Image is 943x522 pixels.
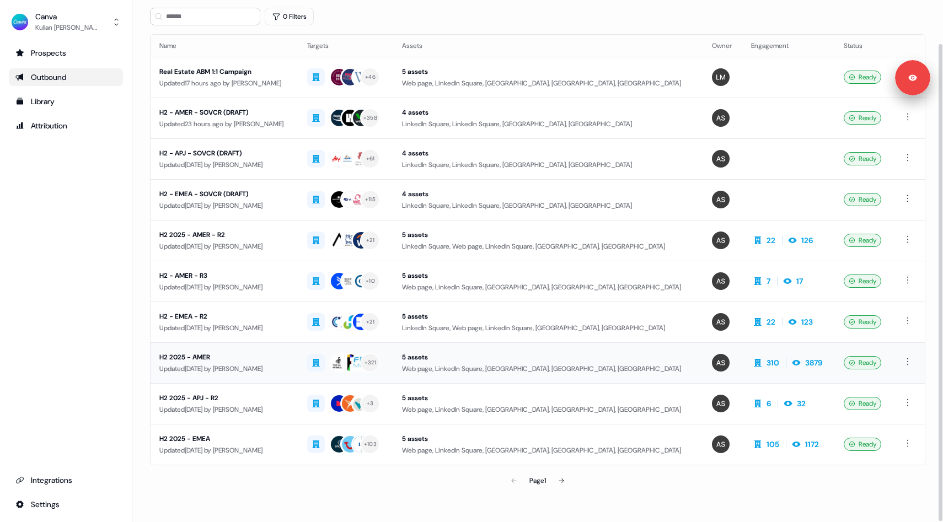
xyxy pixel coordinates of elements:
img: Lauren [712,68,730,86]
div: H2 2025 - APJ - R2 [159,392,290,403]
div: 5 assets [402,229,694,240]
div: + 358 [363,113,377,123]
div: Updated [DATE] by [PERSON_NAME] [159,363,290,374]
div: 4 assets [402,189,694,200]
a: Go to prospects [9,44,123,62]
a: Go to outbound experience [9,68,123,86]
div: + 3 [367,399,374,408]
div: LinkedIn Square, Web page, LinkedIn Square, [GEOGRAPHIC_DATA], [GEOGRAPHIC_DATA] [402,241,694,252]
div: Updated [DATE] by [PERSON_NAME] [159,322,290,333]
div: Ready [844,315,881,329]
th: Status [835,35,892,57]
div: 6 [767,398,771,409]
th: Engagement [742,35,835,57]
img: Anna [712,354,730,372]
div: + 21 [366,317,374,327]
div: 4 assets [402,107,694,118]
div: Attribution [15,120,116,131]
div: LinkedIn Square, LinkedIn Square, [GEOGRAPHIC_DATA], [GEOGRAPHIC_DATA] [402,119,694,130]
div: Ready [844,193,881,206]
div: H2 2025 - AMER [159,352,290,363]
div: Web page, LinkedIn Square, [GEOGRAPHIC_DATA], [GEOGRAPHIC_DATA], [GEOGRAPHIC_DATA] [402,78,694,89]
div: Outbound [15,72,116,83]
div: Ready [844,438,881,451]
a: Go to templates [9,93,123,110]
div: Ready [844,111,881,125]
div: Updated [DATE] by [PERSON_NAME] [159,445,290,456]
a: Go to attribution [9,117,123,134]
div: Updated 23 hours ago by [PERSON_NAME] [159,119,290,130]
img: Anna [712,272,730,290]
div: Ready [844,397,881,410]
div: H2 - EMEA - R2 [159,311,290,322]
div: 32 [797,398,806,409]
div: 5 assets [402,392,694,403]
div: H2 - AMER - SOVCR (DRAFT) [159,107,290,118]
th: Owner [703,35,742,57]
div: Kullan [PERSON_NAME] [35,22,101,33]
div: 5 assets [402,433,694,444]
div: H2 - AMER - R3 [159,270,290,281]
div: H2 - EMEA - SOVCR (DRAFT) [159,189,290,200]
a: Go to integrations [9,496,123,513]
div: Web page, LinkedIn Square, [GEOGRAPHIC_DATA], [GEOGRAPHIC_DATA], [GEOGRAPHIC_DATA] [402,404,694,415]
div: 5 assets [402,66,694,77]
div: Integrations [15,475,116,486]
div: 5 assets [402,270,694,281]
img: Anna [712,395,730,412]
div: 123 [801,316,813,327]
div: + 21 [366,235,374,245]
div: + 46 [365,72,376,82]
div: Prospects [15,47,116,58]
div: Canva [35,11,101,22]
div: + 10 [366,276,375,286]
div: 17 [796,276,803,287]
div: Ready [844,152,881,165]
div: Ready [844,234,881,247]
div: + 61 [366,154,375,164]
div: Updated [DATE] by [PERSON_NAME] [159,241,290,252]
img: Anna [712,150,730,168]
div: 4 assets [402,148,694,159]
div: Ready [844,71,881,84]
div: Web page, LinkedIn Square, [GEOGRAPHIC_DATA], [GEOGRAPHIC_DATA], [GEOGRAPHIC_DATA] [402,445,694,456]
div: Web page, LinkedIn Square, [GEOGRAPHIC_DATA], [GEOGRAPHIC_DATA], [GEOGRAPHIC_DATA] [402,363,694,374]
div: 126 [801,235,813,246]
th: Assets [393,35,703,57]
div: Updated [DATE] by [PERSON_NAME] [159,200,290,211]
div: 7 [767,276,770,287]
div: 105 [767,439,779,450]
div: Web page, LinkedIn Square, [GEOGRAPHIC_DATA], [GEOGRAPHIC_DATA], [GEOGRAPHIC_DATA] [402,282,694,293]
div: 310 [767,357,779,368]
img: Anna [712,435,730,453]
div: LinkedIn Square, LinkedIn Square, [GEOGRAPHIC_DATA], [GEOGRAPHIC_DATA] [402,159,694,170]
div: 1172 [805,439,819,450]
th: Name [151,35,298,57]
th: Targets [298,35,393,57]
div: Settings [15,499,116,510]
img: Anna [712,232,730,249]
div: + 103 [364,439,377,449]
div: 5 assets [402,311,694,322]
img: Anna [712,191,730,208]
div: + 321 [365,358,376,368]
div: Updated [DATE] by [PERSON_NAME] [159,404,290,415]
div: Page 1 [529,475,546,486]
div: 22 [767,235,775,246]
img: Anna [712,109,730,127]
div: 5 assets [402,352,694,363]
button: 0 Filters [265,8,314,25]
div: 3879 [805,357,822,368]
div: Updated 17 hours ago by [PERSON_NAME] [159,78,290,89]
button: CanvaKullan [PERSON_NAME] [9,9,123,35]
div: H2 2025 - EMEA [159,433,290,444]
div: Updated [DATE] by [PERSON_NAME] [159,282,290,293]
div: Updated [DATE] by [PERSON_NAME] [159,159,290,170]
div: Real Estate ABM 1:1 Campaign [159,66,290,77]
a: Go to integrations [9,471,123,489]
div: Library [15,96,116,107]
div: Ready [844,356,881,369]
div: H2 2025 - AMER - R2 [159,229,290,240]
div: LinkedIn Square, Web page, LinkedIn Square, [GEOGRAPHIC_DATA], [GEOGRAPHIC_DATA] [402,322,694,333]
